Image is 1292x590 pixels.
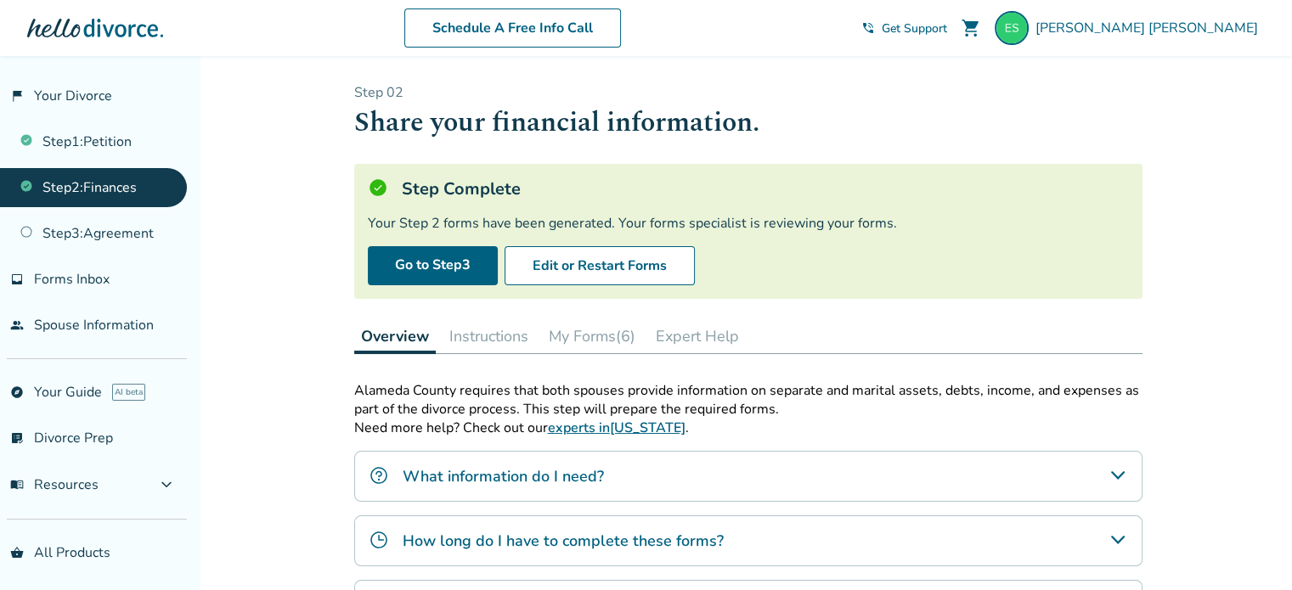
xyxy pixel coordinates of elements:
[10,475,99,494] span: Resources
[882,20,947,37] span: Get Support
[10,478,24,492] span: menu_book
[34,270,110,289] span: Forms Inbox
[354,451,1142,502] div: What information do I need?
[861,21,875,35] span: phone_in_talk
[10,318,24,332] span: people
[354,83,1142,102] p: Step 0 2
[403,530,724,552] h4: How long do I have to complete these forms?
[10,385,24,399] span: explore
[548,419,685,437] a: experts in[US_STATE]
[542,319,642,353] button: My Forms(6)
[861,20,947,37] a: phone_in_talkGet Support
[354,381,1142,419] p: Alameda County requires that both spouses provide information on separate and marital assets, deb...
[505,246,695,285] button: Edit or Restart Forms
[354,515,1142,566] div: How long do I have to complete these forms?
[649,319,746,353] button: Expert Help
[156,475,177,495] span: expand_more
[112,384,145,401] span: AI beta
[995,11,1029,45] img: ericseverson2@gmail.com
[1207,509,1292,590] iframe: Chat Widget
[10,431,24,445] span: list_alt_check
[354,419,1142,437] p: Need more help? Check out our .
[10,546,24,559] span: shopping_basket
[354,319,436,354] button: Overview
[369,465,389,486] img: What information do I need?
[10,89,24,103] span: flag_2
[402,177,521,200] h5: Step Complete
[443,319,535,353] button: Instructions
[961,18,981,38] span: shopping_cart
[368,246,498,285] a: Go to Step3
[10,273,24,286] span: inbox
[354,102,1142,143] h1: Share your financial information.
[369,530,389,550] img: How long do I have to complete these forms?
[404,8,621,48] a: Schedule A Free Info Call
[368,214,1129,233] div: Your Step 2 forms have been generated. Your forms specialist is reviewing your forms.
[403,465,604,487] h4: What information do I need?
[1035,19,1265,37] span: [PERSON_NAME] [PERSON_NAME]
